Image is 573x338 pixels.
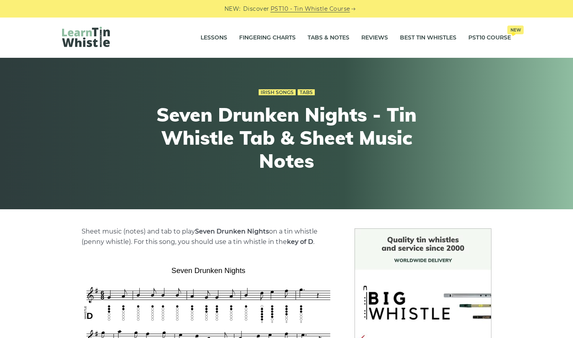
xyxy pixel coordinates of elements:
[82,226,335,247] p: Sheet music (notes) and tab to play on a tin whistle (penny whistle). For this song, you should u...
[468,28,511,48] a: PST10 CourseNew
[239,28,296,48] a: Fingering Charts
[308,28,349,48] a: Tabs & Notes
[259,89,296,96] a: Irish Songs
[62,27,110,47] img: LearnTinWhistle.com
[195,228,269,235] strong: Seven Drunken Nights
[140,103,433,172] h1: Seven Drunken Nights - Tin Whistle Tab & Sheet Music Notes
[400,28,456,48] a: Best Tin Whistles
[201,28,227,48] a: Lessons
[361,28,388,48] a: Reviews
[287,238,313,246] strong: key of D
[507,26,524,34] span: New
[298,89,315,96] a: Tabs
